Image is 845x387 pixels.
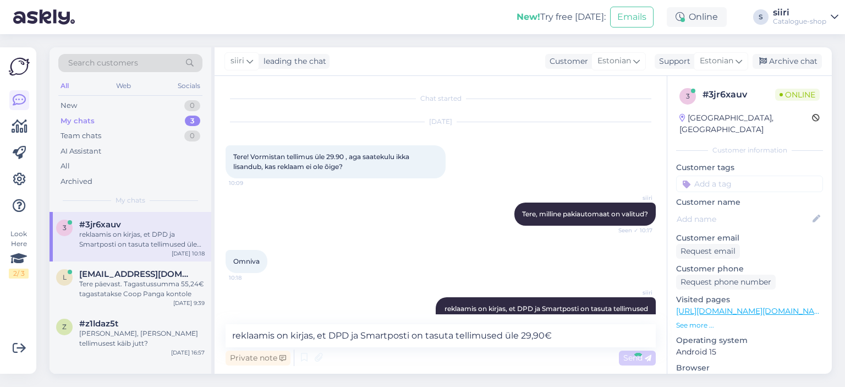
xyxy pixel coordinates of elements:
img: Askly Logo [9,56,30,77]
span: 3 [63,224,67,232]
span: #z1ldaz5t [79,319,118,329]
span: Tere, milline pakiautomaat on valitud? [522,210,648,218]
div: Try free [DATE]: [517,10,606,24]
span: z [62,323,67,331]
div: Chat started [226,94,656,103]
div: # 3jr6xauv [703,88,775,101]
p: See more ... [676,320,823,330]
div: [DATE] 10:18 [172,249,205,258]
p: Customer name [676,197,823,208]
b: New! [517,12,540,22]
span: siiri [611,194,652,202]
div: Tere päevast. Tagastussumma 55,24€ tagastatakse Coop Panga kontole [79,279,205,299]
div: [DATE] 9:39 [173,299,205,307]
div: Customer [545,56,588,67]
div: [DATE] [226,117,656,127]
div: Request email [676,244,740,259]
div: [DATE] 16:57 [171,348,205,357]
span: Search customers [68,57,138,69]
div: siiri [773,8,826,17]
div: reklaamis on kirjas, et DPD ja Smartposti on tasuta tellimused üle 29,90€ [79,230,205,249]
div: Archive chat [753,54,822,69]
div: Web [114,79,133,93]
div: 2 / 3 [9,269,29,279]
span: Tere! Vormistan tellimus üle 29.90 , aga saatekulu ikka lisandub, kas reklaam ei ole õige? [233,152,411,171]
span: Online [775,89,820,101]
input: Add name [677,213,810,225]
span: siiri [231,55,244,67]
span: #3jr6xauv [79,220,121,230]
div: [GEOGRAPHIC_DATA], [GEOGRAPHIC_DATA] [679,112,812,135]
div: Online [667,7,727,27]
div: leading the chat [259,56,326,67]
div: Support [655,56,690,67]
span: liva05@mail.ru [79,269,194,279]
div: 0 [184,100,200,111]
div: Look Here [9,229,29,279]
div: S [753,9,769,25]
div: All [61,161,70,172]
a: [URL][DOMAIN_NAME][DOMAIN_NAME] [676,306,828,316]
p: Customer email [676,232,823,244]
div: AI Assistant [61,146,101,157]
span: Estonian [597,55,631,67]
button: Emails [610,7,654,28]
div: All [58,79,71,93]
span: reklaamis on kirjas, et DPD ja Smartposti on tasuta tellimused üle 29,90€ [445,304,650,323]
span: My chats [116,195,145,205]
span: 10:18 [229,274,270,282]
div: Socials [175,79,202,93]
p: Android 15 [676,346,823,358]
span: 10:09 [229,179,270,187]
span: Estonian [700,55,733,67]
div: New [61,100,77,111]
input: Add a tag [676,176,823,192]
span: 3 [686,92,690,100]
span: Omniva [233,257,260,265]
div: Archived [61,176,92,187]
p: Operating system [676,335,823,346]
div: Customer information [676,145,823,155]
div: 0 [184,130,200,141]
p: Customer tags [676,162,823,173]
p: Visited pages [676,294,823,306]
div: Request phone number [676,275,776,290]
span: l [63,273,67,281]
p: Customer phone [676,263,823,275]
div: 3 [185,116,200,127]
p: Browser [676,362,823,374]
div: [PERSON_NAME], [PERSON_NAME] tellimusest käib jutt? [79,329,205,348]
div: Team chats [61,130,101,141]
a: siiriCatalogue-shop [773,8,838,26]
span: Seen ✓ 10:17 [611,226,652,235]
div: My chats [61,116,95,127]
span: siiri [611,288,652,297]
div: Catalogue-shop [773,17,826,26]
